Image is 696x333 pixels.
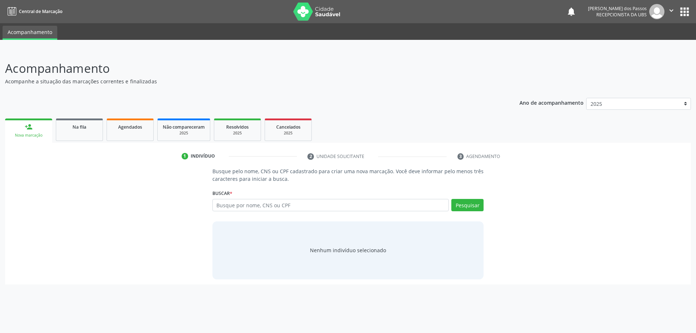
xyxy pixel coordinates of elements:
div: 2025 [270,130,306,136]
div: person_add [25,123,33,131]
div: Nenhum indivíduo selecionado [310,246,386,254]
button: Pesquisar [451,199,484,211]
i:  [667,7,675,14]
p: Ano de acompanhamento [519,98,584,107]
span: Central de Marcação [19,8,62,14]
div: [PERSON_NAME] dos Passos [588,5,647,12]
button: notifications [566,7,576,17]
span: Resolvidos [226,124,249,130]
button:  [664,4,678,19]
span: Na fila [72,124,86,130]
div: 2025 [163,130,205,136]
div: Indivíduo [191,153,215,159]
p: Acompanhamento [5,59,485,78]
span: Agendados [118,124,142,130]
img: img [649,4,664,19]
button: apps [678,5,691,18]
input: Busque por nome, CNS ou CPF [212,199,449,211]
div: 2025 [219,130,256,136]
a: Acompanhamento [3,26,57,40]
p: Acompanhe a situação das marcações correntes e finalizadas [5,78,485,85]
p: Busque pelo nome, CNS ou CPF cadastrado para criar uma nova marcação. Você deve informar pelo men... [212,167,484,183]
span: Não compareceram [163,124,205,130]
div: Nova marcação [10,133,47,138]
span: Cancelados [276,124,301,130]
span: Recepcionista da UBS [596,12,647,18]
div: 1 [182,153,188,159]
label: Buscar [212,188,232,199]
a: Central de Marcação [5,5,62,17]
